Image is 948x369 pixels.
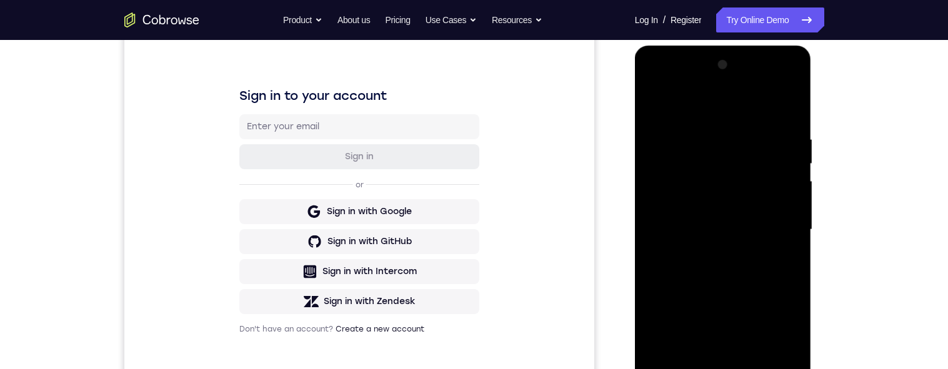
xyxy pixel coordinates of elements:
[716,7,824,32] a: Try Online Demo
[337,7,370,32] a: About us
[492,7,542,32] button: Resources
[115,258,355,283] button: Sign in with Intercom
[115,228,355,253] button: Sign in with GitHub
[203,234,287,247] div: Sign in with GitHub
[635,7,658,32] a: Log In
[124,12,199,27] a: Go to the home page
[115,323,355,333] p: Don't have an account?
[199,294,291,307] div: Sign in with Zendesk
[229,179,242,189] p: or
[663,12,666,27] span: /
[283,7,322,32] button: Product
[211,323,300,332] a: Create a new account
[671,7,701,32] a: Register
[426,7,477,32] button: Use Cases
[115,198,355,223] button: Sign in with Google
[202,204,287,217] div: Sign in with Google
[115,288,355,313] button: Sign in with Zendesk
[198,264,292,277] div: Sign in with Intercom
[385,7,410,32] a: Pricing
